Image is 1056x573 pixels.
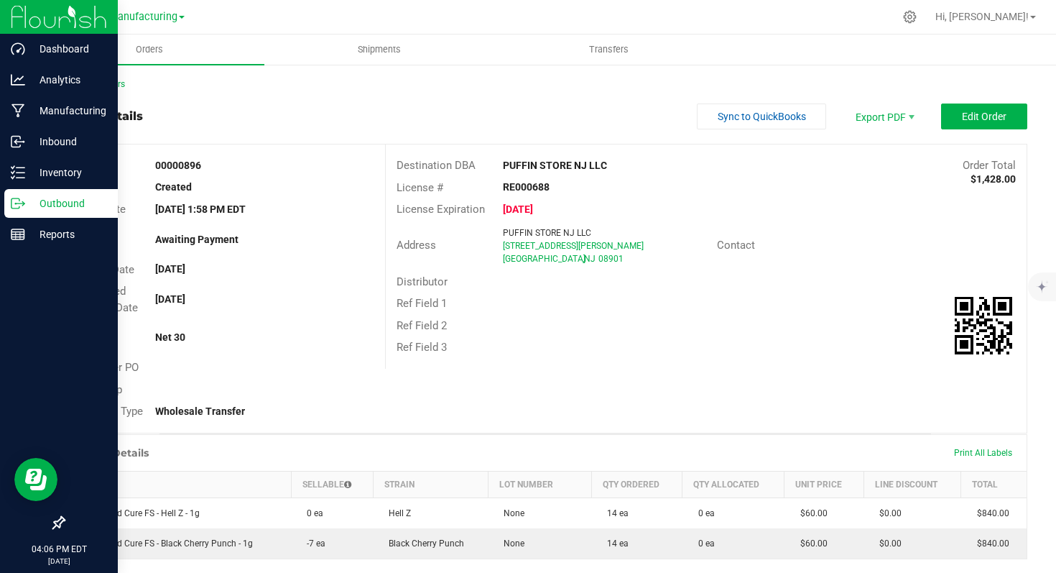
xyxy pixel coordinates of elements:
[591,471,682,498] th: Qty Ordered
[955,297,1012,354] img: Scan me!
[25,102,111,119] p: Manufacturing
[155,405,245,417] strong: Wholesale Transfer
[901,10,919,24] div: Manage settings
[338,43,420,56] span: Shipments
[971,173,1016,185] strong: $1,428.00
[300,508,323,518] span: 0 ea
[600,538,629,549] span: 14 ea
[784,471,864,498] th: Unit Price
[25,133,111,150] p: Inbound
[14,458,57,501] iframe: Resource center
[503,228,591,238] span: PUFFIN STORE NJ LLC
[11,196,25,211] inline-svg: Outbound
[935,11,1029,22] span: Hi, [PERSON_NAME]!
[718,111,806,122] span: Sync to QuickBooks
[397,203,485,216] span: License Expiration
[11,104,25,118] inline-svg: Manufacturing
[397,239,436,252] span: Address
[584,254,596,264] span: NJ
[570,43,648,56] span: Transfers
[6,556,111,567] p: [DATE]
[691,538,715,549] span: 0 ea
[25,226,111,243] p: Reports
[155,203,246,215] strong: [DATE] 1:58 PM EDT
[962,111,1006,122] span: Edit Order
[6,543,111,556] p: 04:06 PM EDT
[155,263,185,275] strong: [DATE]
[291,471,373,498] th: Sellable
[381,538,464,549] span: Black Cherry Punch
[397,275,448,288] span: Distributor
[116,43,182,56] span: Orders
[155,160,201,171] strong: 00000896
[25,71,111,88] p: Analytics
[503,203,533,215] strong: [DATE]
[25,164,111,181] p: Inventory
[488,471,591,498] th: Lot Number
[373,471,488,498] th: Strain
[25,40,111,58] p: Dashboard
[397,181,443,194] span: License #
[397,159,476,172] span: Destination DBA
[941,104,1027,129] button: Edit Order
[503,160,607,171] strong: PUFFIN STORE NJ LLC
[25,195,111,212] p: Outbound
[583,254,584,264] span: ,
[970,508,1009,518] span: $840.00
[954,448,1012,458] span: Print All Labels
[11,227,25,242] inline-svg: Reports
[691,508,715,518] span: 0 ea
[11,165,25,180] inline-svg: Inventory
[381,508,411,518] span: Hell Z
[34,35,264,65] a: Orders
[955,297,1012,354] qrcode: 00000896
[963,159,1016,172] span: Order Total
[598,254,624,264] span: 08901
[872,508,902,518] span: $0.00
[73,538,253,549] span: Rosin Cold Cure FS - Black Cherry Punch - 1g
[155,181,192,193] strong: Created
[793,508,828,518] span: $60.00
[11,42,25,56] inline-svg: Dashboard
[73,508,200,518] span: Rosin Cold Cure FS - Hell Z - 1g
[697,104,826,129] button: Sync to QuickBooks
[397,297,447,310] span: Ref Field 1
[397,319,447,332] span: Ref Field 2
[503,181,550,193] strong: RE000688
[494,35,724,65] a: Transfers
[264,35,494,65] a: Shipments
[155,331,185,343] strong: Net 30
[717,239,755,252] span: Contact
[155,234,238,245] strong: Awaiting Payment
[793,538,828,549] span: $60.00
[970,538,1009,549] span: $840.00
[961,471,1027,498] th: Total
[11,134,25,149] inline-svg: Inbound
[11,73,25,87] inline-svg: Analytics
[65,471,292,498] th: Item
[503,254,585,264] span: [GEOGRAPHIC_DATA]
[503,241,644,251] span: [STREET_ADDRESS][PERSON_NAME]
[496,538,524,549] span: None
[155,293,185,305] strong: [DATE]
[496,508,524,518] span: None
[300,538,325,549] span: -7 ea
[863,471,961,498] th: Line Discount
[872,538,902,549] span: $0.00
[840,104,927,129] li: Export PDF
[600,508,629,518] span: 14 ea
[682,471,784,498] th: Qty Allocated
[108,11,177,23] span: Manufacturing
[397,341,447,354] span: Ref Field 3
